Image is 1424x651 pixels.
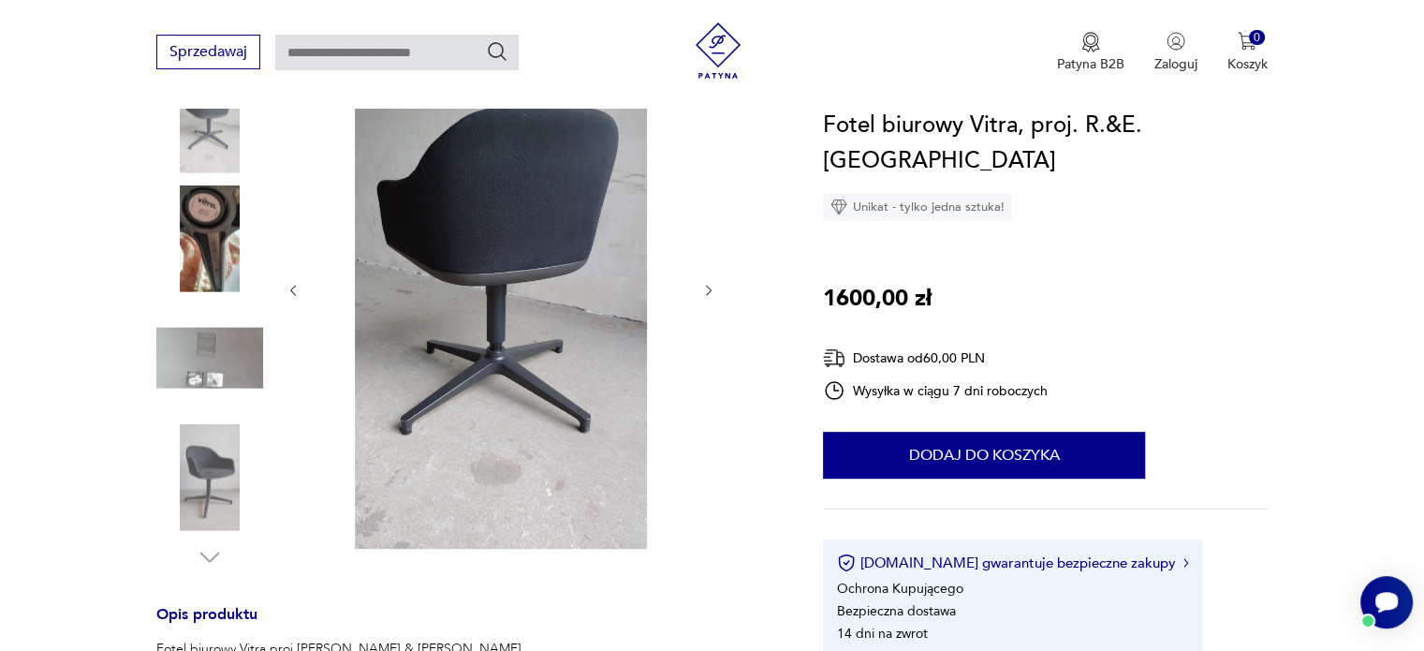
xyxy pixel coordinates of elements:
div: Wysyłka w ciągu 7 dni roboczych [823,379,1048,402]
h3: Opis produktu [156,609,778,640]
button: [DOMAIN_NAME] gwarantuje bezpieczne zakupy [837,554,1188,572]
button: Sprzedawaj [156,35,260,69]
div: 0 [1249,30,1265,46]
img: Ikona dostawy [823,347,845,370]
a: Ikona medaluPatyna B2B [1057,32,1124,73]
img: Ikonka użytkownika [1167,32,1185,51]
img: Ikona medalu [1081,32,1100,52]
li: Bezpieczna dostawa [837,602,956,620]
a: Sprzedawaj [156,47,260,60]
div: Unikat - tylko jedna sztuka! [823,193,1012,221]
img: Zdjęcie produktu Fotel biurowy Vitra, proj. R.&E. Bouroullec [156,66,263,172]
img: Ikona diamentu [830,199,847,215]
button: Zaloguj [1154,32,1197,73]
button: Dodaj do koszyka [823,432,1145,479]
img: Zdjęcie produktu Fotel biurowy Vitra, proj. R.&E. Bouroullec [156,304,263,411]
p: Zaloguj [1154,55,1197,73]
p: Koszyk [1227,55,1268,73]
img: Ikona strzałki w prawo [1183,558,1189,568]
img: Zdjęcie produktu Fotel biurowy Vitra, proj. R.&E. Bouroullec [320,28,682,549]
button: Patyna B2B [1057,32,1124,73]
img: Ikona certyfikatu [837,554,856,572]
li: Ochrona Kupującego [837,580,963,598]
h1: Fotel biurowy Vitra, proj. R.&E. [GEOGRAPHIC_DATA] [823,108,1268,179]
button: 0Koszyk [1227,32,1268,73]
img: Zdjęcie produktu Fotel biurowy Vitra, proj. R.&E. Bouroullec [156,424,263,531]
li: 14 dni na zwrot [837,625,928,643]
img: Zdjęcie produktu Fotel biurowy Vitra, proj. R.&E. Bouroullec [156,185,263,292]
div: Dostawa od 60,00 PLN [823,347,1048,370]
button: Szukaj [486,40,508,63]
img: Patyna - sklep z meblami i dekoracjami vintage [690,22,746,79]
p: 1600,00 zł [823,281,932,317]
p: Patyna B2B [1057,55,1124,73]
img: Ikona koszyka [1238,32,1256,51]
iframe: Smartsupp widget button [1360,576,1413,629]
